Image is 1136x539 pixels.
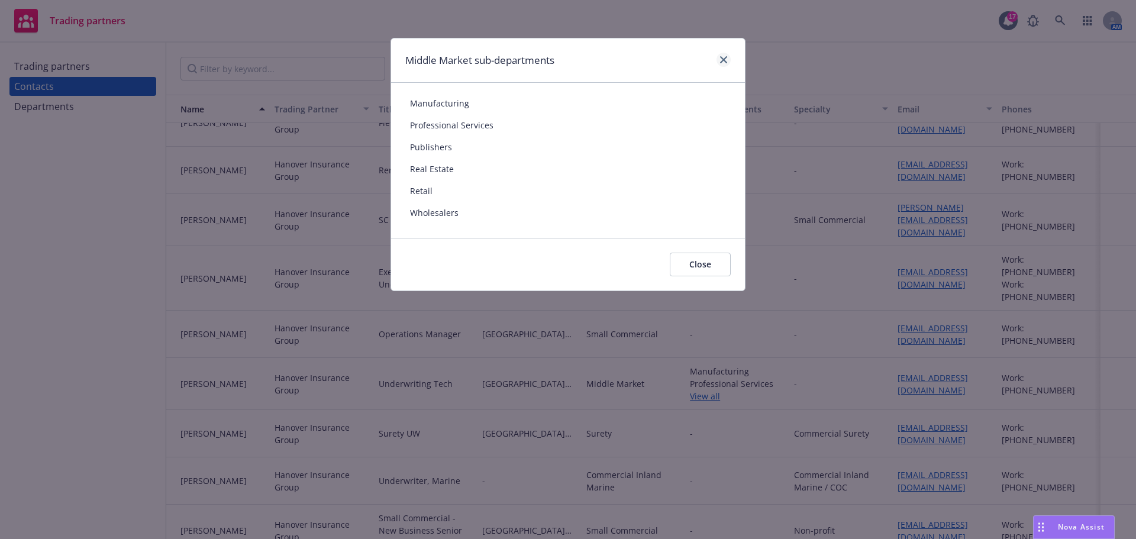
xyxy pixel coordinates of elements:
[717,53,731,67] a: close
[410,141,726,153] span: Publishers
[689,259,711,270] span: Close
[410,119,726,131] span: Professional Services
[410,97,726,109] span: Manufacturing
[410,206,726,219] span: Wholesalers
[410,185,726,197] span: Retail
[670,253,731,276] button: Close
[410,163,726,175] span: Real Estate
[405,53,554,68] h1: Middle Market sub-departments
[1058,522,1105,532] span: Nova Assist
[1034,516,1048,538] div: Drag to move
[1033,515,1115,539] button: Nova Assist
